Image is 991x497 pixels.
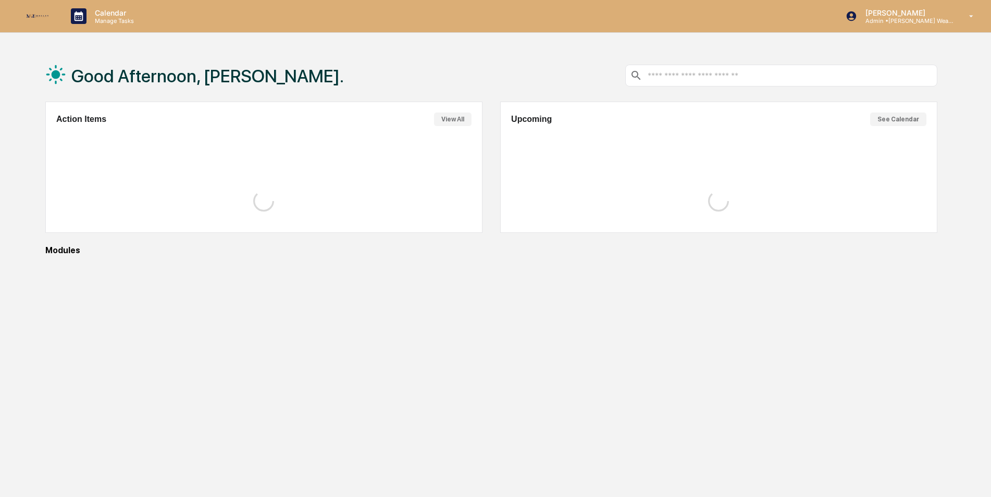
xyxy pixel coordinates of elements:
[511,115,552,124] h2: Upcoming
[86,8,139,17] p: Calendar
[434,113,472,126] button: View All
[25,13,50,20] img: logo
[857,8,954,17] p: [PERSON_NAME]
[870,113,926,126] button: See Calendar
[45,245,937,255] div: Modules
[56,115,106,124] h2: Action Items
[71,66,344,86] h1: Good Afternoon, [PERSON_NAME].
[86,17,139,24] p: Manage Tasks
[857,17,954,24] p: Admin • [PERSON_NAME] Wealth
